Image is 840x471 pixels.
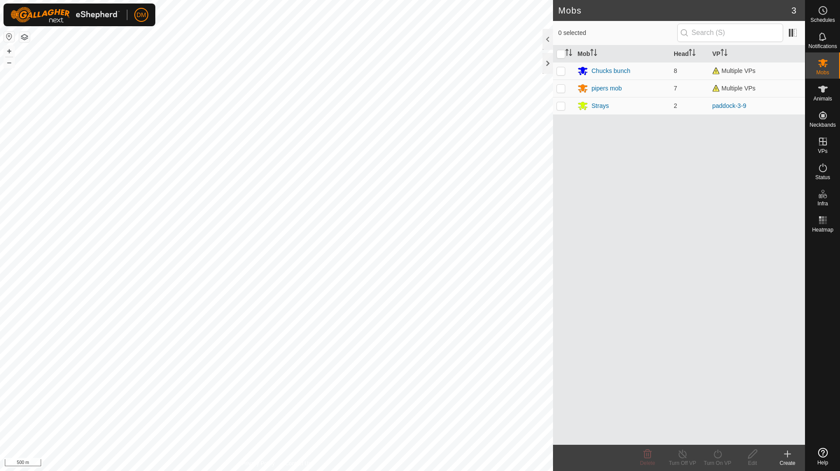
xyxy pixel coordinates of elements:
p-sorticon: Activate to sort [565,50,572,57]
span: DM [136,10,146,20]
span: 2 [674,102,677,109]
button: + [4,46,14,56]
span: Neckbands [809,122,836,128]
h2: Mobs [558,5,791,16]
div: Turn Off VP [665,459,700,467]
span: 7 [674,85,677,92]
span: Heatmap [812,227,833,232]
p-sorticon: Activate to sort [689,50,696,57]
span: Help [817,460,828,465]
p-sorticon: Activate to sort [590,50,597,57]
button: Reset Map [4,31,14,42]
div: Chucks bunch [591,66,630,76]
span: 0 selected [558,28,677,38]
span: Animals [813,96,832,101]
span: Infra [817,201,828,206]
div: Edit [735,459,770,467]
a: Contact Us [285,460,311,468]
a: Privacy Policy [242,460,275,468]
span: 8 [674,67,677,74]
span: Multiple VPs [712,67,756,74]
img: Gallagher Logo [10,7,120,23]
button: – [4,57,14,68]
span: 3 [791,4,796,17]
span: Schedules [810,17,835,23]
div: Turn On VP [700,459,735,467]
div: Strays [591,101,609,111]
a: Help [805,444,840,469]
span: Delete [640,460,655,466]
div: pipers mob [591,84,622,93]
span: Mobs [816,70,829,75]
span: VPs [818,149,827,154]
th: Head [670,45,709,62]
input: Search (S) [677,24,783,42]
th: VP [709,45,805,62]
th: Mob [574,45,670,62]
span: Status [815,175,830,180]
div: Create [770,459,805,467]
span: Multiple VPs [712,85,756,92]
span: Notifications [808,44,837,49]
button: Map Layers [19,32,30,42]
a: paddock-3-9 [712,102,746,109]
p-sorticon: Activate to sort [721,50,728,57]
